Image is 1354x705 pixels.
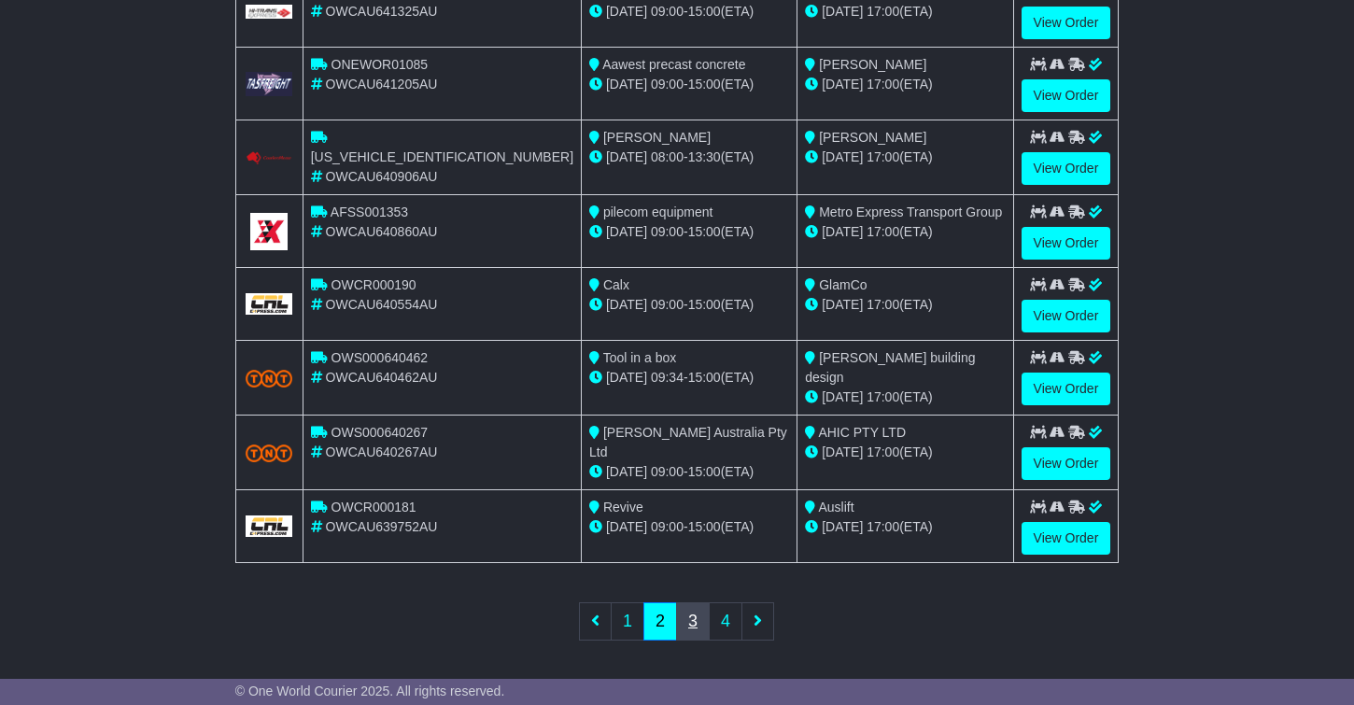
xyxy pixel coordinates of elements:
[589,75,789,94] div: - (ETA)
[1022,373,1111,405] a: View Order
[805,222,1005,242] div: (ETA)
[326,297,438,312] span: OWCAU640554AU
[822,519,863,534] span: [DATE]
[805,75,1005,94] div: (ETA)
[1022,522,1111,555] a: View Order
[331,350,429,365] span: OWS000640462
[606,77,647,92] span: [DATE]
[651,370,684,385] span: 09:34
[235,684,505,698] span: © One World Courier 2025. All rights reserved.
[606,464,647,479] span: [DATE]
[603,500,643,515] span: Revive
[867,519,899,534] span: 17:00
[246,444,292,461] img: TNT_Domestic.png
[326,224,438,239] span: OWCAU640860AU
[822,77,863,92] span: [DATE]
[819,130,926,145] span: [PERSON_NAME]
[1022,227,1111,260] a: View Order
[602,57,745,72] span: Aawest precast concrete
[651,464,684,479] span: 09:00
[246,151,292,166] img: Couriers_Please.png
[246,370,292,387] img: TNT_Domestic.png
[1022,152,1111,185] a: View Order
[606,519,647,534] span: [DATE]
[651,297,684,312] span: 09:00
[688,149,721,164] span: 13:30
[589,462,789,482] div: - (ETA)
[822,389,863,404] span: [DATE]
[867,224,899,239] span: 17:00
[246,5,292,19] img: GetCarrierServiceLogo
[822,224,863,239] span: [DATE]
[326,169,438,184] span: OWCAU640906AU
[589,2,789,21] div: - (ETA)
[643,602,677,641] a: 2
[867,77,899,92] span: 17:00
[606,370,647,385] span: [DATE]
[818,425,906,440] span: AHIC PTY LTD
[331,500,416,515] span: OWCR000181
[805,443,1005,462] div: (ETA)
[246,72,292,96] img: GetCarrierServiceLogo
[688,297,721,312] span: 15:00
[819,204,1002,219] span: Metro Express Transport Group
[867,444,899,459] span: 17:00
[603,350,677,365] span: Tool in a box
[822,149,863,164] span: [DATE]
[606,4,647,19] span: [DATE]
[805,148,1005,167] div: (ETA)
[676,602,710,641] a: 3
[651,519,684,534] span: 09:00
[867,297,899,312] span: 17:00
[589,368,789,388] div: - (ETA)
[603,277,629,292] span: Calx
[819,277,867,292] span: GlamCo
[603,204,713,219] span: pilecom equipment
[688,77,721,92] span: 15:00
[651,149,684,164] span: 08:00
[603,130,711,145] span: [PERSON_NAME]
[331,204,408,219] span: AFSS001353
[326,4,438,19] span: OWCAU641325AU
[805,517,1005,537] div: (ETA)
[1022,447,1111,480] a: View Order
[651,4,684,19] span: 09:00
[606,224,647,239] span: [DATE]
[822,297,863,312] span: [DATE]
[822,4,863,19] span: [DATE]
[326,444,438,459] span: OWCAU640267AU
[867,4,899,19] span: 17:00
[1022,7,1111,39] a: View Order
[867,149,899,164] span: 17:00
[688,4,721,19] span: 15:00
[589,425,787,459] span: [PERSON_NAME] Australia Pty Ltd
[331,277,416,292] span: OWCR000190
[331,425,429,440] span: OWS000640267
[589,222,789,242] div: - (ETA)
[246,515,292,537] img: GetCarrierServiceLogo
[589,517,789,537] div: - (ETA)
[326,519,438,534] span: OWCAU639752AU
[818,500,853,515] span: Auslift
[311,149,573,164] span: [US_VEHICLE_IDENTIFICATION_NUMBER]
[805,350,975,385] span: [PERSON_NAME] building design
[805,388,1005,407] div: (ETA)
[1022,79,1111,112] a: View Order
[246,293,292,315] img: GetCarrierServiceLogo
[688,519,721,534] span: 15:00
[805,2,1005,21] div: (ETA)
[709,602,742,641] a: 4
[688,464,721,479] span: 15:00
[326,77,438,92] span: OWCAU641205AU
[822,444,863,459] span: [DATE]
[688,224,721,239] span: 15:00
[819,57,926,72] span: [PERSON_NAME]
[606,297,647,312] span: [DATE]
[688,370,721,385] span: 15:00
[331,57,428,72] span: ONEWOR01085
[250,213,288,250] img: GetCarrierServiceLogo
[589,295,789,315] div: - (ETA)
[651,224,684,239] span: 09:00
[326,370,438,385] span: OWCAU640462AU
[606,149,647,164] span: [DATE]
